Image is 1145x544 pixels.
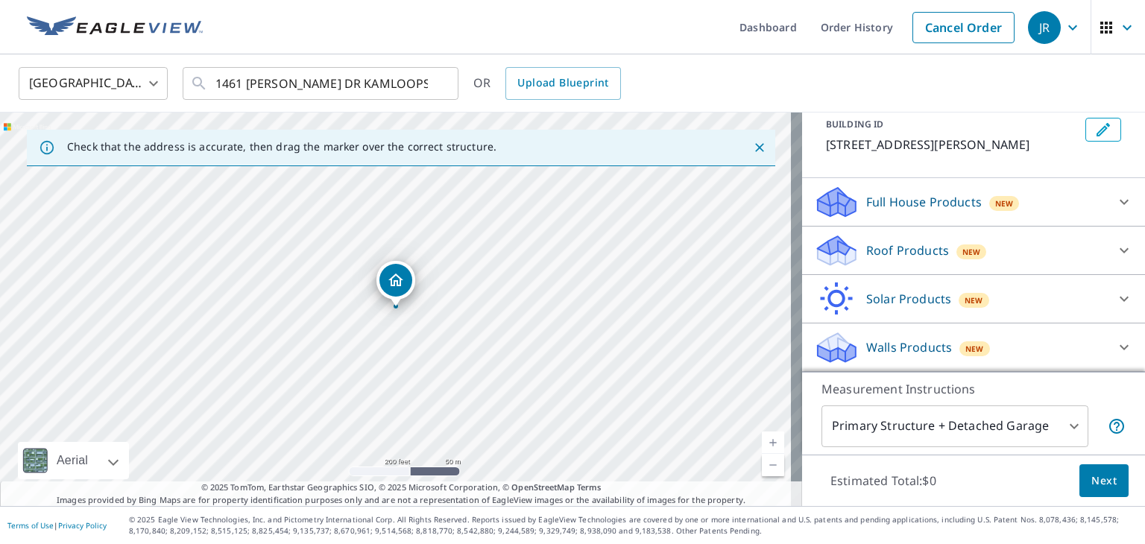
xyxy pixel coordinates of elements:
div: [GEOGRAPHIC_DATA] [19,63,168,104]
img: EV Logo [27,16,203,39]
span: Your report will include the primary structure and a detached garage if one exists. [1108,417,1126,435]
div: Aerial [52,442,92,479]
p: Measurement Instructions [821,380,1126,398]
a: OpenStreetMap [511,481,574,493]
input: Search by address or latitude-longitude [215,63,428,104]
p: © 2025 Eagle View Technologies, Inc. and Pictometry International Corp. All Rights Reserved. Repo... [129,514,1138,537]
span: New [965,294,983,306]
button: Next [1079,464,1129,498]
span: New [965,343,984,355]
a: Privacy Policy [58,520,107,531]
div: JR [1028,11,1061,44]
p: Check that the address is accurate, then drag the marker over the correct structure. [67,140,496,154]
button: Edit building 1 [1085,118,1121,142]
a: Current Level 17, Zoom Out [762,454,784,476]
a: Terms of Use [7,520,54,531]
a: Cancel Order [912,12,1015,43]
p: Solar Products [866,290,951,308]
p: Estimated Total: $0 [818,464,948,497]
div: Primary Structure + Detached Garage [821,405,1088,447]
div: Full House ProductsNew [814,184,1133,220]
a: Current Level 17, Zoom In [762,431,784,454]
span: Upload Blueprint [517,74,608,92]
span: New [962,246,981,258]
div: Solar ProductsNew [814,281,1133,317]
p: [STREET_ADDRESS][PERSON_NAME] [826,136,1079,154]
div: Roof ProductsNew [814,233,1133,268]
span: © 2025 TomTom, Earthstar Geographics SIO, © 2025 Microsoft Corporation, © [201,481,602,494]
span: Next [1091,472,1117,490]
p: Full House Products [866,193,982,211]
div: OR [473,67,621,100]
a: Upload Blueprint [505,67,620,100]
div: Aerial [18,442,129,479]
div: Walls ProductsNew [814,329,1133,365]
p: BUILDING ID [826,118,883,130]
span: New [995,197,1014,209]
p: Walls Products [866,338,952,356]
button: Close [750,138,769,157]
div: Dropped pin, building 1, Residential property, 1461 WESTERDALE DR KAMLOOPS BC V1S1R7 [376,261,415,307]
p: Roof Products [866,241,949,259]
p: | [7,521,107,530]
a: Terms [577,481,602,493]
